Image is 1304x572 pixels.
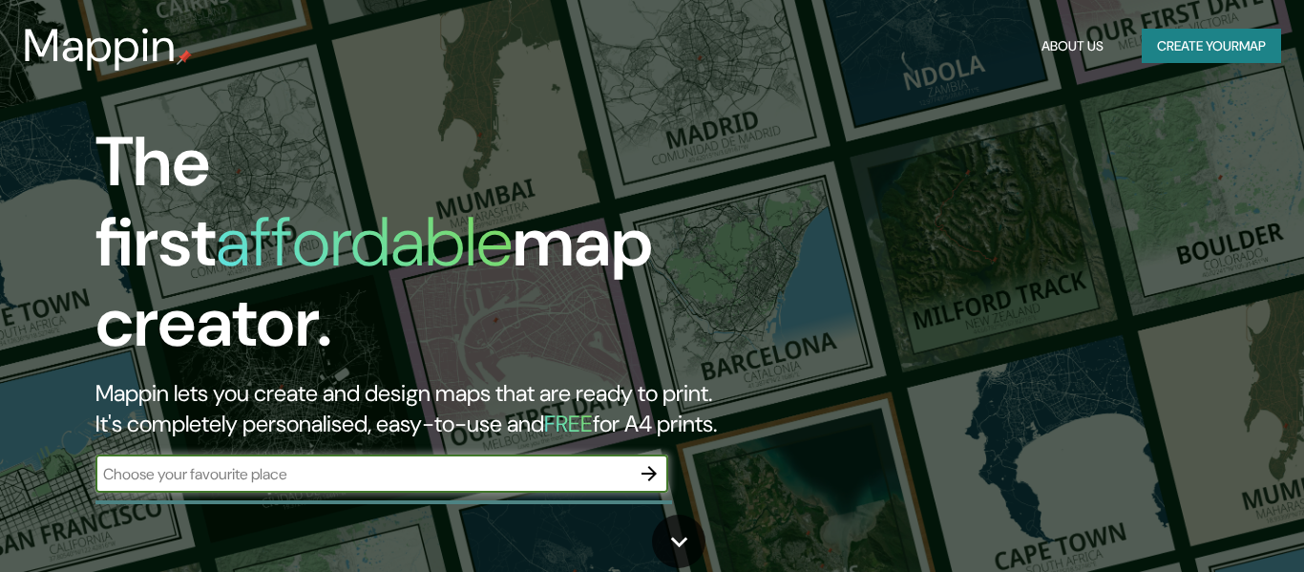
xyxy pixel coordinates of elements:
h1: The first map creator. [95,122,747,378]
button: Create yourmap [1142,29,1281,64]
img: mappin-pin [177,50,192,65]
button: About Us [1034,29,1111,64]
input: Choose your favourite place [95,463,630,485]
h2: Mappin lets you create and design maps that are ready to print. It's completely personalised, eas... [95,378,747,439]
h3: Mappin [23,19,177,73]
h1: affordable [216,198,513,286]
h5: FREE [544,409,593,438]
